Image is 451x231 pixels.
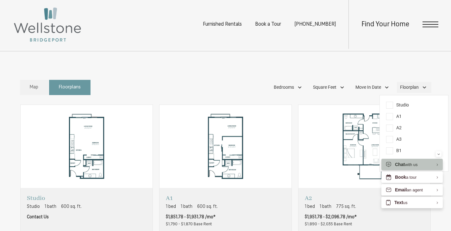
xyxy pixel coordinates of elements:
[203,22,242,27] a: Furnished Rentals
[61,203,82,210] span: 600 sq. ft.
[45,203,56,210] span: 1 bath
[305,222,352,226] span: $1,890 - $2,035 Base Rent
[386,125,402,132] span: A2
[386,136,402,143] span: A3
[386,147,402,154] span: B1
[255,22,281,27] a: Book a Tour
[181,203,192,210] span: 1 bath
[166,214,216,221] span: $1,851.78 - $1,931.78 /mo*
[355,84,381,91] span: Move In Date
[336,203,356,210] span: 775 sq. ft.
[13,6,82,43] img: Wellstone
[400,84,419,91] span: Floorplan
[305,214,357,221] span: $1,951.78 - $2,096.78 /mo*
[166,222,212,226] span: $1,790 - $1,870 Base Rent
[294,22,336,27] span: [PHONE_NUMBER]
[27,194,82,202] p: Studio
[27,214,49,221] span: Contact Us
[298,105,430,188] img: A2 - 1 bedroom floorplan layout with 1 bathroom and 775 square feet
[274,84,294,91] span: Bedrooms
[320,203,331,210] span: 1 bath
[305,203,315,210] span: 1 bed
[166,194,219,202] p: A1
[160,105,291,188] img: A1 - 1 bedroom floorplan layout with 1 bathroom and 600 square feet
[294,22,336,27] a: Call Us at (253) 642-8681
[21,105,153,188] img: Studio - Studio floorplan layout with 1 bathroom and 600 square feet
[59,84,81,91] span: Floorplans
[305,194,358,202] p: A2
[197,203,218,210] span: 600 sq. ft.
[386,102,409,109] span: Studio
[386,113,402,120] span: A1
[166,203,176,210] span: 1 bed
[30,84,38,91] span: Map
[361,21,409,28] a: Find Your Home
[27,203,40,210] span: Studio
[423,22,438,27] button: Open Menu
[313,84,336,91] span: Square Feet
